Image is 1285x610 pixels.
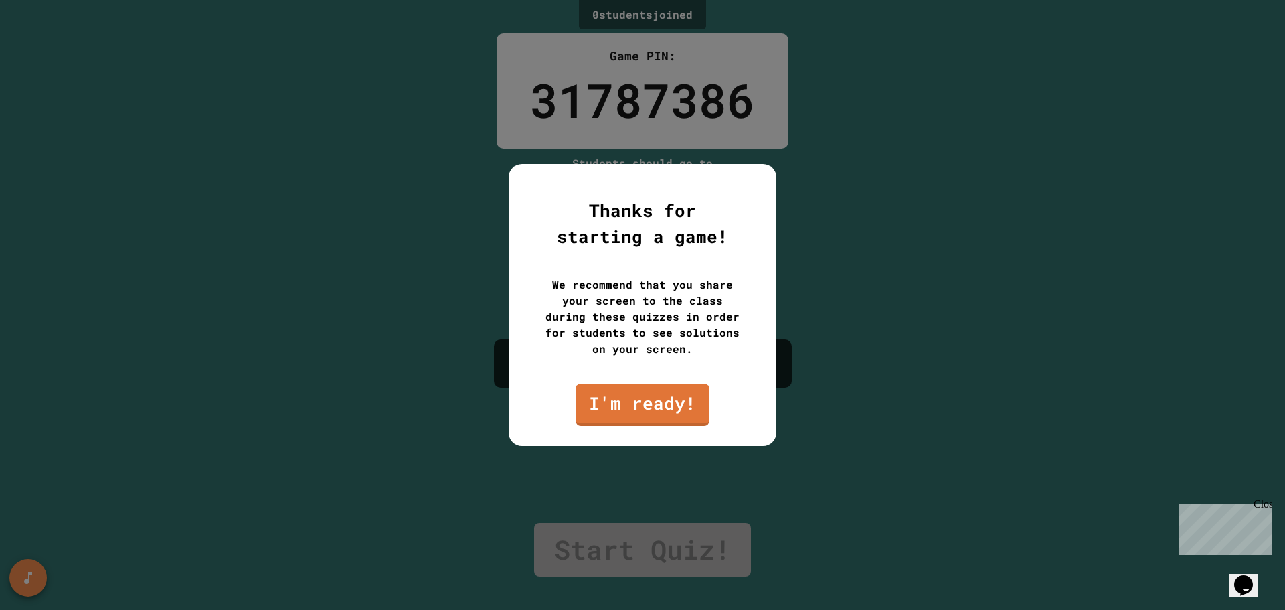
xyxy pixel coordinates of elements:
iframe: chat widget [1229,556,1272,597]
div: We recommend that you share your screen to the class during these quizzes in order for students t... [542,277,743,357]
div: Thanks for starting a game! [542,198,743,250]
div: Chat with us now!Close [5,5,92,85]
a: I'm ready! [576,384,709,426]
iframe: chat widget [1174,498,1272,555]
